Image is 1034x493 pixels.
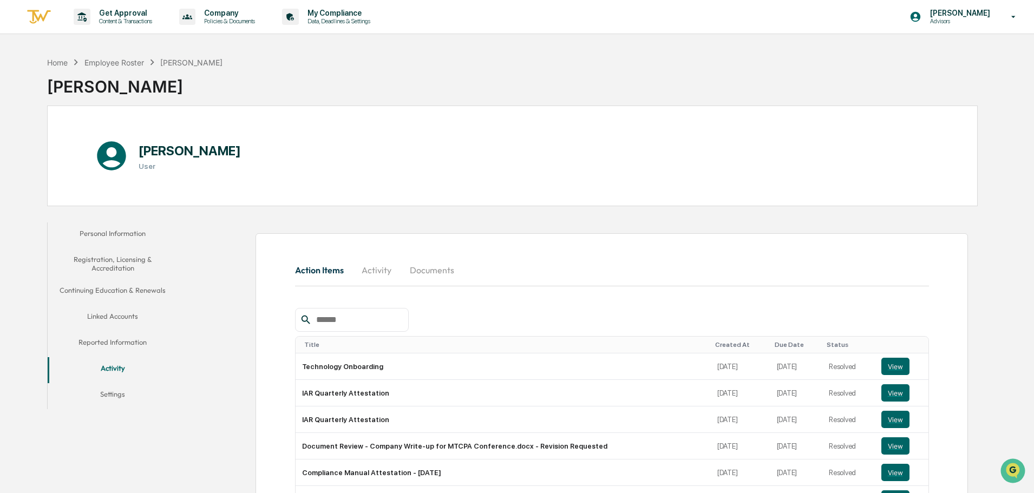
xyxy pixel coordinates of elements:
img: 1746055101610-c473b297-6a78-478c-a979-82029cc54cd1 [11,83,30,102]
td: Resolved [822,406,874,433]
p: Policies & Documents [195,17,260,25]
div: [PERSON_NAME] [47,68,222,96]
td: Resolved [822,459,874,486]
td: Resolved [822,380,874,406]
button: View [881,464,909,481]
button: Reported Information [48,331,178,357]
td: IAR Quarterly Attestation [296,406,711,433]
div: 🗄️ [78,137,87,146]
a: Powered byPylon [76,183,131,192]
a: View [881,384,922,402]
td: [DATE] [711,406,770,433]
div: 🖐️ [11,137,19,146]
div: secondary tabs example [295,257,929,283]
div: Start new chat [37,83,178,94]
a: View [881,411,922,428]
button: Continuing Education & Renewals [48,279,178,305]
td: [DATE] [711,459,770,486]
td: [DATE] [770,459,823,486]
td: [DATE] [770,406,823,433]
p: [PERSON_NAME] [921,9,996,17]
button: View [881,384,909,402]
td: [DATE] [770,433,823,459]
div: Toggle SortBy [884,341,924,349]
div: Toggle SortBy [775,341,819,349]
div: We're available if you need us! [37,94,137,102]
button: Start new chat [184,86,197,99]
h3: User [139,162,241,170]
td: [DATE] [711,380,770,406]
a: 🔎Data Lookup [6,153,73,172]
div: [PERSON_NAME] [160,58,222,67]
div: Employee Roster [84,58,144,67]
a: View [881,464,922,481]
p: Content & Transactions [90,17,158,25]
button: Activity [48,357,178,383]
button: Settings [48,383,178,409]
td: Resolved [822,433,874,459]
button: Personal Information [48,222,178,248]
div: Home [47,58,68,67]
span: Pylon [108,183,131,192]
button: Action Items [295,257,352,283]
td: [DATE] [770,380,823,406]
button: Linked Accounts [48,305,178,331]
button: Documents [401,257,463,283]
td: Document Review - Company Write-up for MTCPA Conference.docx - Revision Requested [296,433,711,459]
button: View [881,358,909,375]
span: Attestations [89,136,134,147]
span: Data Lookup [22,157,68,168]
button: Activity [352,257,401,283]
a: 🗄️Attestations [74,132,139,152]
div: 🔎 [11,158,19,167]
h1: [PERSON_NAME] [139,143,241,159]
p: Data, Deadlines & Settings [299,17,376,25]
button: Registration, Licensing & Accreditation [48,248,178,279]
p: Get Approval [90,9,158,17]
a: 🖐️Preclearance [6,132,74,152]
td: [DATE] [711,353,770,380]
td: Compliance Manual Attestation - [DATE] [296,459,711,486]
td: IAR Quarterly Attestation [296,380,711,406]
div: Toggle SortBy [827,341,870,349]
a: View [881,358,922,375]
td: Technology Onboarding [296,353,711,380]
iframe: Open customer support [999,457,1029,487]
button: View [881,411,909,428]
img: logo [26,8,52,26]
p: My Compliance [299,9,376,17]
span: Preclearance [22,136,70,147]
div: Toggle SortBy [304,341,706,349]
button: View [881,437,909,455]
td: [DATE] [711,433,770,459]
p: Company [195,9,260,17]
a: View [881,437,922,455]
div: secondary tabs example [48,222,178,409]
td: [DATE] [770,353,823,380]
p: How can we help? [11,23,197,40]
p: Advisors [921,17,996,25]
td: Resolved [822,353,874,380]
div: Toggle SortBy [715,341,766,349]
